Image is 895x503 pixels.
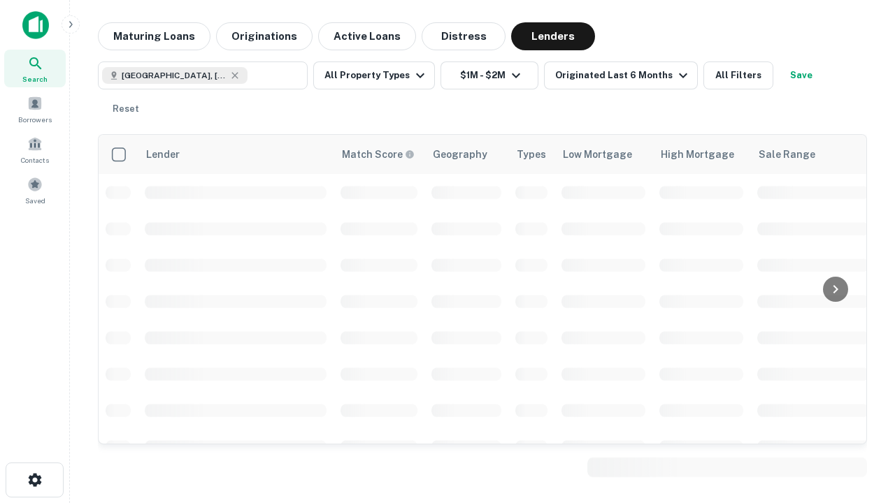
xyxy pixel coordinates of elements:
button: Save your search to get updates of matches that match your search criteria. [779,61,824,89]
button: Originations [216,22,313,50]
button: All Property Types [313,61,435,89]
div: Types [517,146,546,163]
div: Originated Last 6 Months [555,67,692,84]
th: Lender [138,135,334,174]
button: All Filters [703,61,773,89]
div: Geography [433,146,487,163]
span: [GEOGRAPHIC_DATA], [GEOGRAPHIC_DATA], [GEOGRAPHIC_DATA] [122,69,227,82]
button: Distress [422,22,506,50]
button: $1M - $2M [441,61,538,89]
th: Sale Range [750,135,876,174]
th: Capitalize uses an advanced AI algorithm to match your search with the best lender. The match sco... [334,135,424,174]
th: Types [508,135,554,174]
div: High Mortgage [661,146,734,163]
button: Originated Last 6 Months [544,61,698,89]
span: Contacts [21,154,49,166]
th: Low Mortgage [554,135,652,174]
span: Borrowers [18,114,52,125]
a: Contacts [4,131,66,168]
a: Saved [4,171,66,209]
span: Saved [25,195,45,206]
button: Reset [103,95,148,123]
img: capitalize-icon.png [22,11,49,39]
div: Lender [146,146,180,163]
div: Sale Range [759,146,815,163]
button: Maturing Loans [98,22,210,50]
div: Low Mortgage [563,146,632,163]
button: Lenders [511,22,595,50]
button: Active Loans [318,22,416,50]
h6: Match Score [342,147,412,162]
span: Search [22,73,48,85]
a: Search [4,50,66,87]
th: Geography [424,135,508,174]
th: High Mortgage [652,135,750,174]
a: Borrowers [4,90,66,128]
iframe: Chat Widget [825,391,895,458]
div: Capitalize uses an advanced AI algorithm to match your search with the best lender. The match sco... [342,147,415,162]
